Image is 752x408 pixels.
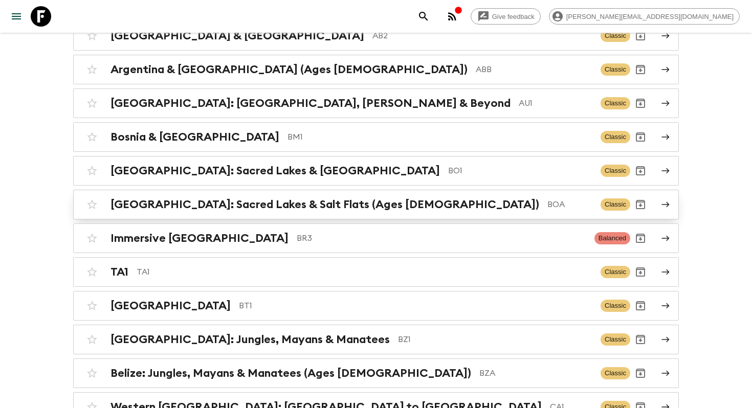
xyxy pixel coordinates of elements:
[110,29,364,42] h2: [GEOGRAPHIC_DATA] & [GEOGRAPHIC_DATA]
[601,300,630,312] span: Classic
[73,358,679,388] a: Belize: Jungles, Mayans & Manatees (Ages [DEMOGRAPHIC_DATA])BZAClassicArchive
[471,8,541,25] a: Give feedback
[110,232,289,245] h2: Immersive [GEOGRAPHIC_DATA]
[413,6,434,27] button: search adventures
[73,156,679,186] a: [GEOGRAPHIC_DATA]: Sacred Lakes & [GEOGRAPHIC_DATA]BO1ClassicArchive
[297,232,586,244] p: BR3
[601,367,630,379] span: Classic
[110,299,231,312] h2: [GEOGRAPHIC_DATA]
[601,30,630,42] span: Classic
[73,55,679,84] a: Argentina & [GEOGRAPHIC_DATA] (Ages [DEMOGRAPHIC_DATA])ABBClassicArchive
[630,127,651,147] button: Archive
[476,63,592,76] p: ABB
[110,164,440,177] h2: [GEOGRAPHIC_DATA]: Sacred Lakes & [GEOGRAPHIC_DATA]
[287,131,592,143] p: BM1
[547,198,592,211] p: BOA
[110,97,511,110] h2: [GEOGRAPHIC_DATA]: [GEOGRAPHIC_DATA], [PERSON_NAME] & Beyond
[110,265,128,279] h2: TA1
[630,228,651,248] button: Archive
[110,367,471,380] h2: Belize: Jungles, Mayans & Manatees (Ages [DEMOGRAPHIC_DATA])
[448,165,592,177] p: BO1
[630,93,651,114] button: Archive
[110,333,390,346] h2: [GEOGRAPHIC_DATA]: Jungles, Mayans & Manatees
[601,165,630,177] span: Classic
[137,266,592,278] p: TA1
[73,223,679,253] a: Immersive [GEOGRAPHIC_DATA]BR3BalancedArchive
[630,194,651,215] button: Archive
[630,262,651,282] button: Archive
[601,131,630,143] span: Classic
[479,367,592,379] p: BZA
[6,6,27,27] button: menu
[73,21,679,51] a: [GEOGRAPHIC_DATA] & [GEOGRAPHIC_DATA]AB2ClassicArchive
[372,30,592,42] p: AB2
[239,300,592,312] p: BT1
[630,26,651,46] button: Archive
[73,325,679,354] a: [GEOGRAPHIC_DATA]: Jungles, Mayans & ManateesBZ1ClassicArchive
[630,296,651,316] button: Archive
[110,130,279,144] h2: Bosnia & [GEOGRAPHIC_DATA]
[73,190,679,219] a: [GEOGRAPHIC_DATA]: Sacred Lakes & Salt Flats (Ages [DEMOGRAPHIC_DATA])BOAClassicArchive
[630,329,651,350] button: Archive
[594,232,630,244] span: Balanced
[73,291,679,321] a: [GEOGRAPHIC_DATA]BT1ClassicArchive
[601,63,630,76] span: Classic
[601,266,630,278] span: Classic
[601,333,630,346] span: Classic
[73,88,679,118] a: [GEOGRAPHIC_DATA]: [GEOGRAPHIC_DATA], [PERSON_NAME] & BeyondAU1ClassicArchive
[110,63,468,76] h2: Argentina & [GEOGRAPHIC_DATA] (Ages [DEMOGRAPHIC_DATA])
[630,161,651,181] button: Archive
[110,198,539,211] h2: [GEOGRAPHIC_DATA]: Sacred Lakes & Salt Flats (Ages [DEMOGRAPHIC_DATA])
[486,13,540,20] span: Give feedback
[398,333,592,346] p: BZ1
[561,13,739,20] span: [PERSON_NAME][EMAIL_ADDRESS][DOMAIN_NAME]
[73,257,679,287] a: TA1TA1ClassicArchive
[601,198,630,211] span: Classic
[519,97,592,109] p: AU1
[549,8,740,25] div: [PERSON_NAME][EMAIL_ADDRESS][DOMAIN_NAME]
[630,363,651,383] button: Archive
[601,97,630,109] span: Classic
[73,122,679,152] a: Bosnia & [GEOGRAPHIC_DATA]BM1ClassicArchive
[630,59,651,80] button: Archive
